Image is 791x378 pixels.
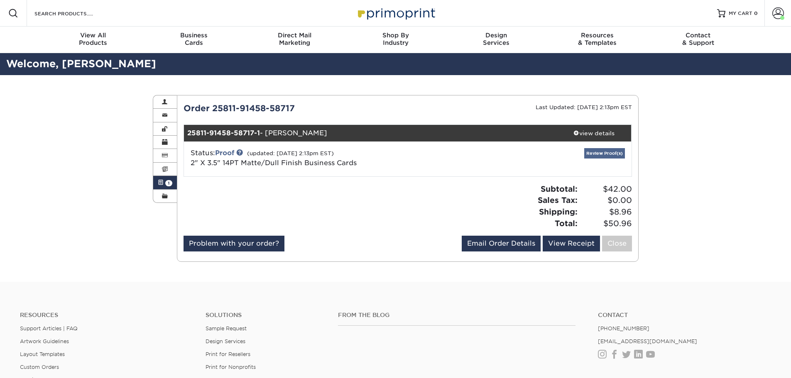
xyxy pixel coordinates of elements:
a: DesignServices [446,27,547,53]
h4: Resources [20,312,193,319]
a: Artwork Guidelines [20,338,69,344]
span: $50.96 [580,218,632,229]
a: Contact& Support [648,27,749,53]
span: 1 [165,180,172,186]
strong: Shipping: [539,207,578,216]
small: Last Updated: [DATE] 2:13pm EST [536,104,632,110]
a: View Receipt [543,236,600,251]
a: View AllProducts [43,27,144,53]
a: Shop ByIndustry [345,27,446,53]
a: Sample Request [206,325,247,332]
a: Custom Orders [20,364,59,370]
strong: 25811-91458-58717-1 [187,129,260,137]
span: MY CART [729,10,752,17]
a: Review Proof(s) [584,148,625,159]
span: $0.00 [580,195,632,206]
a: Problem with your order? [184,236,284,251]
a: 2" X 3.5" 14PT Matte/Dull Finish Business Cards [191,159,357,167]
a: [EMAIL_ADDRESS][DOMAIN_NAME] [598,338,697,344]
span: $42.00 [580,183,632,195]
div: Services [446,32,547,46]
div: & Support [648,32,749,46]
a: Direct MailMarketing [244,27,345,53]
div: & Templates [547,32,648,46]
div: Products [43,32,144,46]
span: Direct Mail [244,32,345,39]
a: Email Order Details [462,236,541,251]
a: Layout Templates [20,351,65,357]
img: Primoprint [354,4,437,22]
input: SEARCH PRODUCTS..... [34,8,115,18]
span: Shop By [345,32,446,39]
a: Contact [598,312,771,319]
strong: Subtotal: [541,184,578,193]
a: Print for Nonprofits [206,364,256,370]
div: Order 25811-91458-58717 [177,102,408,115]
a: Proof [215,149,234,157]
div: Industry [345,32,446,46]
a: [PHONE_NUMBER] [598,325,649,332]
span: 0 [754,10,758,16]
div: view details [557,129,632,137]
a: Resources& Templates [547,27,648,53]
div: - [PERSON_NAME] [184,125,557,141]
div: Marketing [244,32,345,46]
span: Resources [547,32,648,39]
a: 1 [153,176,177,189]
h4: Solutions [206,312,326,319]
h4: From the Blog [338,312,575,319]
div: Status: [184,148,482,168]
a: view details [557,125,632,141]
span: Contact [648,32,749,39]
div: Cards [143,32,244,46]
span: Design [446,32,547,39]
span: Business [143,32,244,39]
small: (updated: [DATE] 2:13pm EST) [247,150,334,156]
a: Design Services [206,338,245,344]
span: $8.96 [580,206,632,218]
strong: Sales Tax: [538,195,578,205]
strong: Total: [555,219,578,228]
a: Close [602,236,632,251]
a: Support Articles | FAQ [20,325,78,332]
a: Print for Resellers [206,351,250,357]
a: BusinessCards [143,27,244,53]
span: View All [43,32,144,39]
